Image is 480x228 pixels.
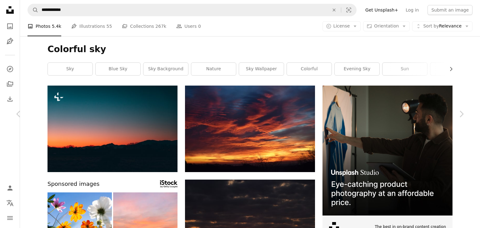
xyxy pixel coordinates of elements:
button: License [322,21,361,31]
a: Illustrations 55 [71,16,112,36]
button: Visual search [341,4,356,16]
a: colorful [287,63,332,75]
span: 55 [107,23,112,30]
a: Users 0 [176,16,201,36]
a: Log in / Sign up [4,182,16,194]
span: Sort by [423,23,439,28]
button: Clear [327,4,341,16]
form: Find visuals sitewide [27,4,357,16]
button: Orientation [363,21,410,31]
span: Relevance [423,23,462,29]
span: 0 [198,23,201,30]
a: silhouette of trees during sunset [185,126,315,131]
a: Photos [4,20,16,32]
a: sky wallpaper [239,63,284,75]
span: Orientation [374,23,399,28]
img: the sun is setting over a mountain range [47,86,177,172]
span: Sponsored images [47,180,99,189]
button: Sort byRelevance [412,21,472,31]
a: Collections [4,78,16,90]
button: Submit an image [427,5,472,15]
a: Illustrations [4,35,16,47]
a: blue sky [96,63,140,75]
a: Get Unsplash+ [362,5,402,15]
a: sun [382,63,427,75]
img: file-1715714098234-25b8b4e9d8faimage [322,86,452,216]
a: Log in [402,5,422,15]
button: Menu [4,212,16,224]
a: sky [48,63,92,75]
span: 267k [155,23,166,30]
h1: Colorful sky [47,44,452,55]
img: silhouette of trees during sunset [185,86,315,172]
a: Explore [4,63,16,75]
span: License [333,23,350,28]
a: the sun is setting over a mountain range [47,126,177,131]
button: Search Unsplash [28,4,38,16]
a: sunset [430,63,475,75]
a: Collections 267k [122,16,166,36]
button: Language [4,197,16,209]
a: evening sky [335,63,379,75]
a: Next [442,84,480,144]
button: scroll list to the right [445,63,452,75]
a: sky background [143,63,188,75]
a: nature [191,63,236,75]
